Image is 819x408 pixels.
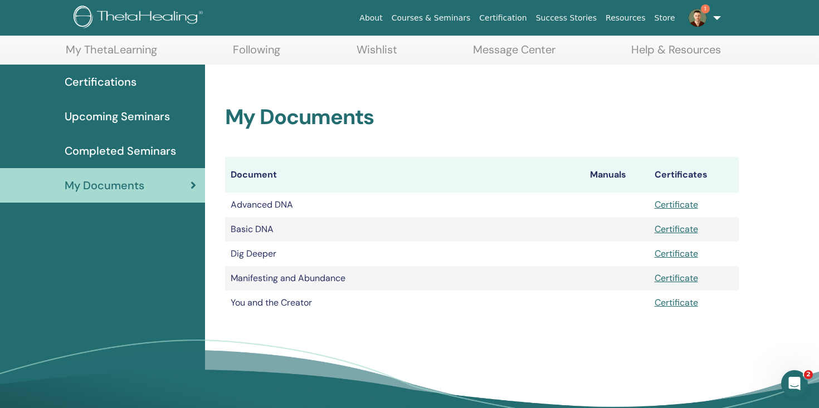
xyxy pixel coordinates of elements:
a: Following [233,43,280,65]
a: Store [650,8,680,28]
a: Certificate [655,199,698,210]
span: Certifications [65,73,136,90]
span: My Documents [65,177,144,194]
h2: My Documents [225,105,739,130]
a: Courses & Seminars [387,8,475,28]
span: 2 [804,370,813,379]
th: Manuals [584,157,649,193]
span: 1 [701,4,710,13]
td: Manifesting and Abundance [225,266,585,291]
th: Document [225,157,585,193]
img: logo.png [74,6,207,31]
a: Certificate [655,248,698,259]
a: Certificate [655,223,698,235]
a: Success Stories [532,8,601,28]
a: My ThetaLearning [66,43,157,65]
td: Advanced DNA [225,193,585,217]
td: Dig Deeper [225,242,585,266]
img: default.jpg [689,9,706,27]
a: Resources [601,8,650,28]
a: Certification [475,8,531,28]
td: You and the Creator [225,291,585,315]
span: Completed Seminars [65,142,176,159]
a: Help & Resources [631,43,721,65]
a: Message Center [473,43,555,65]
span: Upcoming Seminars [65,108,170,125]
a: Certificate [655,272,698,284]
a: Wishlist [357,43,397,65]
a: Certificate [655,297,698,308]
td: Basic DNA [225,217,585,242]
iframe: Intercom live chat [781,370,808,397]
a: About [355,8,387,28]
th: Certificates [649,157,739,193]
